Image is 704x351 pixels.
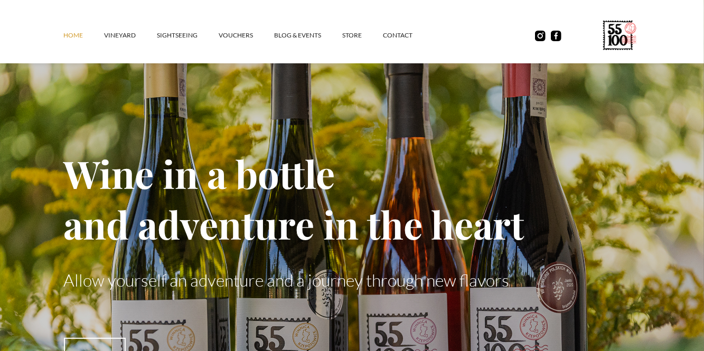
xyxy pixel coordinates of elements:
font: Allow yourself an adventure and a journey through new flavors [64,270,510,290]
font: and adventure in the heart [64,198,524,249]
font: vouchers [219,31,254,39]
a: vouchers [219,20,275,51]
a: contact [383,20,434,51]
a: Home [64,20,105,51]
font: Wine in a bottle [64,148,335,198]
a: SIGHTSEEING [157,20,219,51]
font: Blog & Events [275,31,322,39]
a: vineyard [105,20,157,51]
font: SIGHTSEEING [157,31,198,39]
font: vineyard [105,31,136,39]
font: contact [383,31,413,39]
a: Blog & Events [275,20,343,51]
font: STORE [343,31,362,39]
a: STORE [343,20,383,51]
font: Home [64,31,83,39]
